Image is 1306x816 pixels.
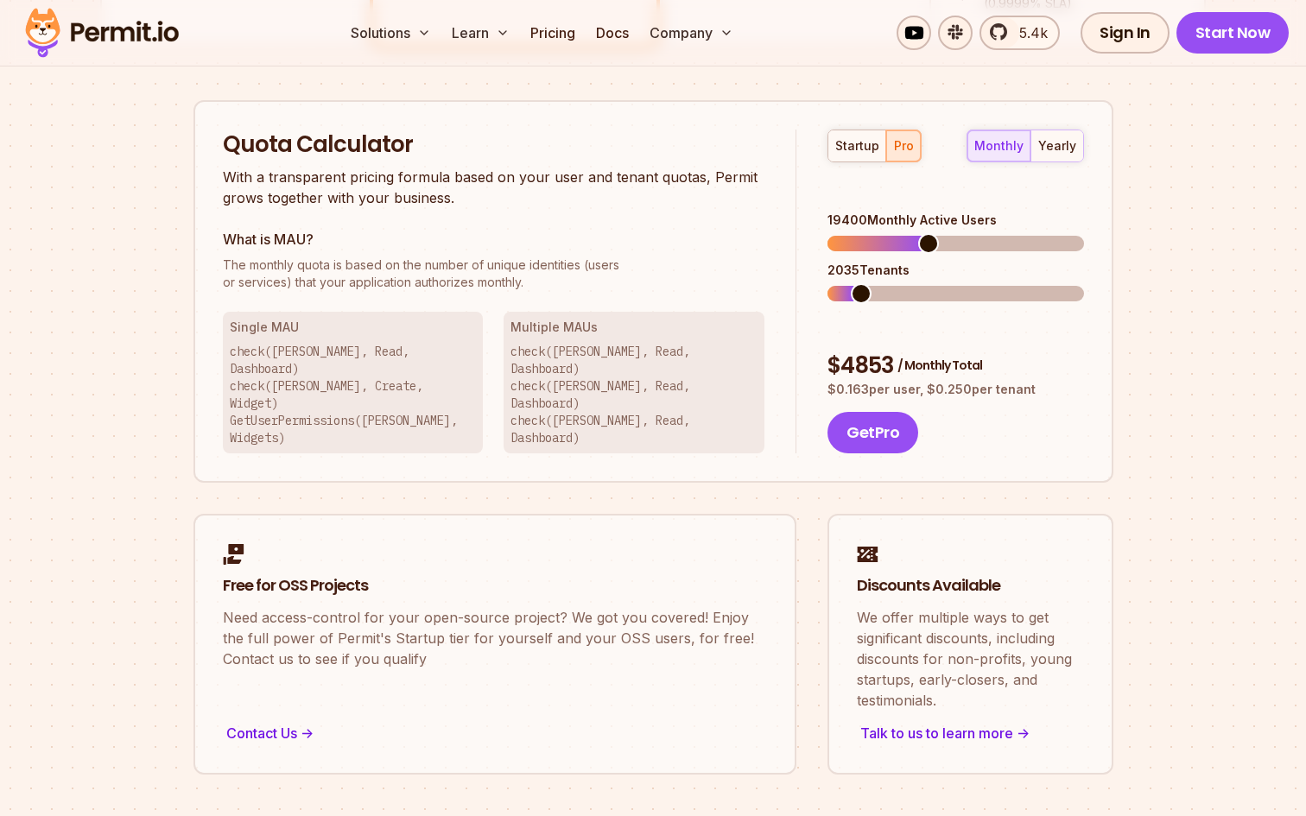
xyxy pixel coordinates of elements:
[223,229,765,250] h3: What is MAU?
[445,16,517,50] button: Learn
[223,167,765,208] p: With a transparent pricing formula based on your user and tenant quotas, Permit grows together wi...
[193,514,796,775] a: Free for OSS ProjectsNeed access-control for your open-source project? We got you covered! Enjoy ...
[223,607,767,669] p: Need access-control for your open-source project? We got you covered! Enjoy the full power of Per...
[827,381,1083,398] p: $ 0.163 per user, $ 0.250 per tenant
[827,212,1083,229] div: 19400 Monthly Active Users
[1176,12,1290,54] a: Start Now
[223,721,767,745] div: Contact Us
[230,319,477,336] h3: Single MAU
[827,412,918,453] button: GetPro
[589,16,636,50] a: Docs
[827,514,1113,775] a: Discounts AvailableWe offer multiple ways to get significant discounts, including discounts for n...
[857,575,1084,597] h2: Discounts Available
[17,3,187,62] img: Permit logo
[1081,12,1170,54] a: Sign In
[223,130,765,161] h2: Quota Calculator
[827,351,1083,382] div: $ 4853
[344,16,438,50] button: Solutions
[857,721,1084,745] div: Talk to us to learn more
[643,16,740,50] button: Company
[510,343,758,446] p: check([PERSON_NAME], Read, Dashboard) check([PERSON_NAME], Read, Dashboard) check([PERSON_NAME], ...
[301,723,314,743] span: ->
[223,575,767,597] h2: Free for OSS Projects
[523,16,582,50] a: Pricing
[857,607,1084,711] p: We offer multiple ways to get significant discounts, including discounts for non-profits, young s...
[1009,22,1048,43] span: 5.4k
[1038,137,1076,155] div: yearly
[223,256,765,291] p: or services) that your application authorizes monthly.
[230,343,477,446] p: check([PERSON_NAME], Read, Dashboard) check([PERSON_NAME], Create, Widget) GetUserPermissions([PE...
[1017,723,1030,743] span: ->
[979,16,1060,50] a: 5.4k
[223,256,765,274] span: The monthly quota is based on the number of unique identities (users
[510,319,758,336] h3: Multiple MAUs
[897,357,982,374] span: / Monthly Total
[827,262,1083,279] div: 2035 Tenants
[835,137,879,155] div: startup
